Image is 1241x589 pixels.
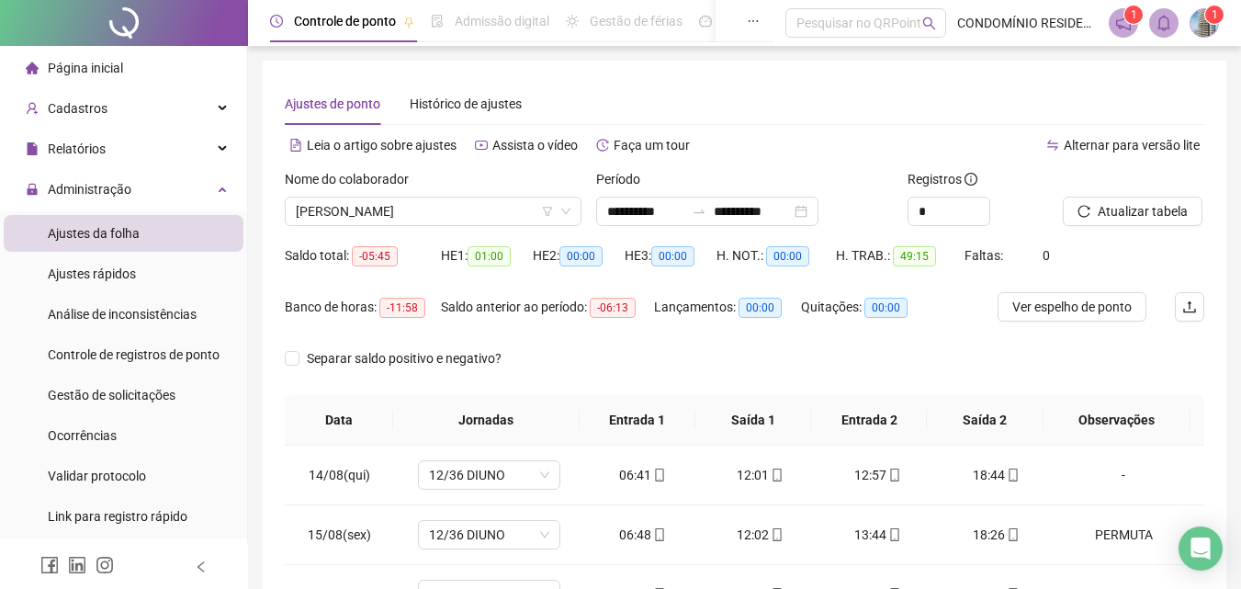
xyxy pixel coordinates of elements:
[393,395,580,446] th: Jornadas
[455,14,549,28] span: Admissão digital
[590,14,683,28] span: Gestão de férias
[614,138,690,153] span: Faça um tour
[26,102,39,115] span: user-add
[692,204,706,219] span: to
[739,298,782,318] span: 00:00
[1058,410,1176,430] span: Observações
[285,395,393,446] th: Data
[952,525,1040,545] div: 18:26
[599,465,687,485] div: 06:41
[441,297,654,318] div: Saldo anterior ao período:
[431,15,444,28] span: file-done
[1069,525,1178,545] div: PERMUTA
[285,245,441,266] div: Saldo total:
[26,142,39,155] span: file
[48,226,140,241] span: Ajustes da folha
[716,465,805,485] div: 12:01
[48,347,220,362] span: Controle de registros de ponto
[1115,15,1132,31] span: notification
[296,198,570,225] span: CLOVIS FERREIRA SANTOS
[26,183,39,196] span: lock
[429,521,549,549] span: 12/36 DIUNO
[289,139,302,152] span: file-text
[308,527,371,542] span: 15/08(sex)
[957,13,1098,33] span: CONDOMÍNIO RESIDENCIAL [PERSON_NAME]
[48,142,106,156] span: Relatórios
[379,298,425,318] span: -11:58
[48,182,131,197] span: Administração
[307,138,457,153] span: Leia o artigo sobre ajustes
[654,297,801,318] div: Lançamentos:
[1131,8,1137,21] span: 1
[48,266,136,281] span: Ajustes rápidos
[68,556,86,574] span: linkedin
[801,297,930,318] div: Quitações:
[769,528,784,541] span: mobile
[1124,6,1143,24] sup: 1
[441,245,533,266] div: HE 1:
[285,297,441,318] div: Banco de horas:
[692,204,706,219] span: swap-right
[596,169,652,189] label: Período
[429,461,549,489] span: 12/36 DIUNO
[596,139,609,152] span: history
[834,465,922,485] div: 12:57
[747,15,760,28] span: ellipsis
[836,245,965,266] div: H. TRAB.:
[864,298,908,318] span: 00:00
[1063,197,1202,226] button: Atualizar tabela
[1190,9,1218,37] img: 1350
[48,101,107,116] span: Cadastros
[1005,528,1020,541] span: mobile
[580,395,695,446] th: Entrada 1
[352,246,398,266] span: -05:45
[309,468,370,482] span: 14/08(qui)
[1212,8,1218,21] span: 1
[1012,297,1132,317] span: Ver espelho de ponto
[1156,15,1172,31] span: bell
[48,509,187,524] span: Link para registro rápido
[26,62,39,74] span: home
[40,556,59,574] span: facebook
[695,395,811,446] th: Saída 1
[492,138,578,153] span: Assista o vídeo
[468,246,511,266] span: 01:00
[48,61,123,75] span: Página inicial
[1098,201,1188,221] span: Atualizar tabela
[893,246,936,266] span: 49:15
[299,348,509,368] span: Separar saldo positivo e negativo?
[886,469,901,481] span: mobile
[590,298,636,318] span: -06:13
[1179,527,1223,571] div: Open Intercom Messenger
[195,561,208,573] span: left
[651,469,666,481] span: mobile
[908,169,977,189] span: Registros
[927,395,1043,446] th: Saída 2
[699,15,712,28] span: dashboard
[952,465,1040,485] div: 18:44
[48,428,117,443] span: Ocorrências
[998,292,1146,322] button: Ver espelho de ponto
[599,525,687,545] div: 06:48
[475,139,488,152] span: youtube
[294,14,396,28] span: Controle de ponto
[48,307,197,322] span: Análise de inconsistências
[811,395,927,446] th: Entrada 2
[1205,6,1224,24] sup: Atualize o seu contato no menu Meus Dados
[285,169,421,189] label: Nome do colaborador
[1043,248,1050,263] span: 0
[965,248,1006,263] span: Faltas:
[766,246,809,266] span: 00:00
[769,469,784,481] span: mobile
[834,525,922,545] div: 13:44
[533,245,625,266] div: HE 2:
[1064,138,1200,153] span: Alternar para versão lite
[285,96,380,111] span: Ajustes de ponto
[1044,395,1190,446] th: Observações
[1069,465,1178,485] div: -
[566,15,579,28] span: sun
[965,173,977,186] span: info-circle
[48,388,175,402] span: Gestão de solicitações
[1046,139,1059,152] span: swap
[651,528,666,541] span: mobile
